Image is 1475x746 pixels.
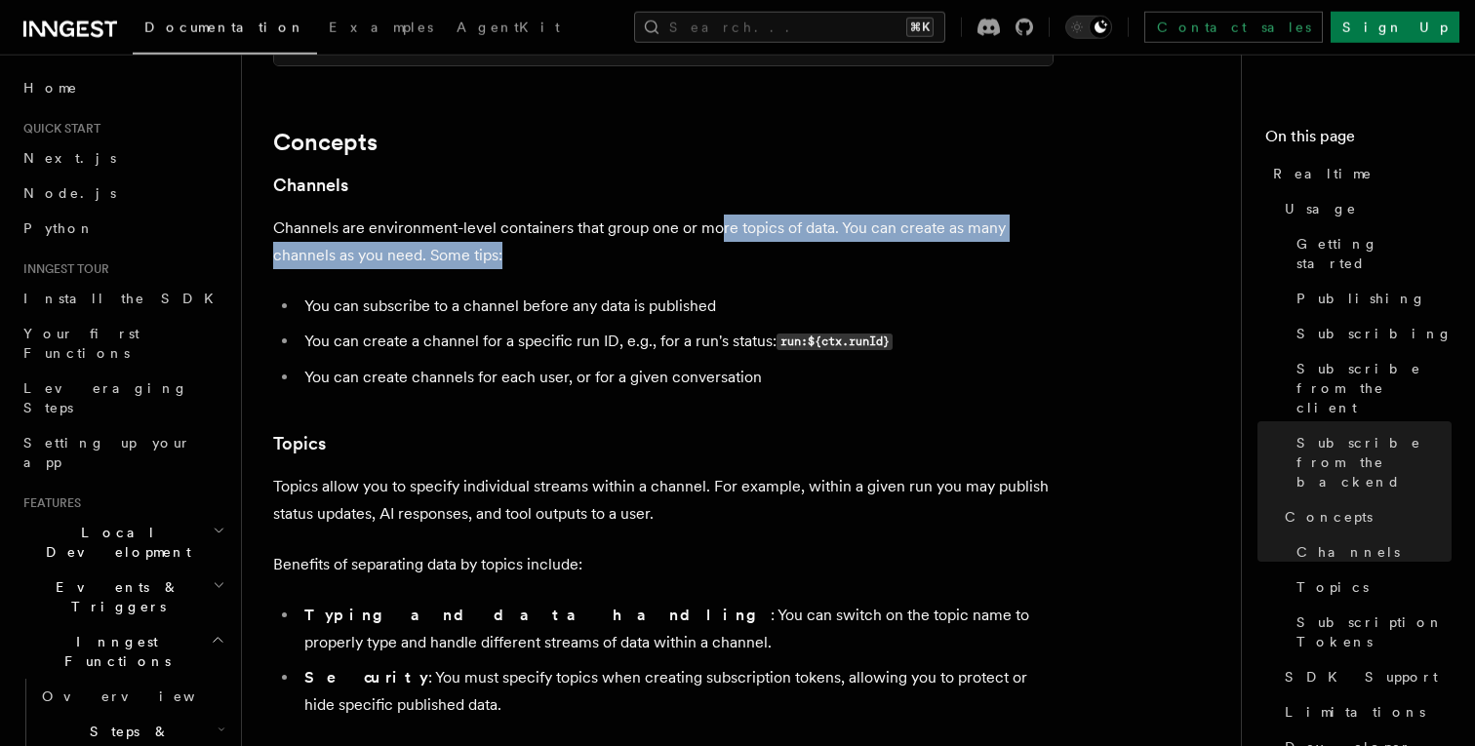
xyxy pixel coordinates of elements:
[144,20,305,35] span: Documentation
[1296,359,1452,417] span: Subscribe from the client
[1289,569,1452,605] a: Topics
[16,425,229,480] a: Setting up your app
[16,211,229,246] a: Python
[777,334,893,350] code: run:${ctx.runId}
[1296,324,1453,343] span: Subscribing
[1277,694,1452,729] a: Limitations
[16,569,229,624] button: Events & Triggers
[317,6,445,53] a: Examples
[1144,12,1323,43] a: Contact sales
[16,121,100,137] span: Quick start
[16,281,229,316] a: Install the SDK
[304,668,428,687] strong: Security
[16,140,229,176] a: Next.js
[304,606,771,624] strong: Typing and data handling
[1285,667,1438,687] span: SDK Support
[23,291,225,306] span: Install the SDK
[1285,702,1425,722] span: Limitations
[16,261,109,277] span: Inngest tour
[16,577,213,616] span: Events & Triggers
[1296,542,1400,562] span: Channels
[1265,156,1452,191] a: Realtime
[16,371,229,425] a: Leveraging Steps
[273,215,1054,269] p: Channels are environment-level containers that group one or more topics of data. You can create a...
[16,523,213,562] span: Local Development
[16,632,211,671] span: Inngest Functions
[23,380,188,415] span: Leveraging Steps
[23,150,116,166] span: Next.js
[299,293,1054,320] li: You can subscribe to a channel before any data is published
[16,515,229,569] button: Local Development
[16,316,229,371] a: Your first Functions
[299,364,1054,391] li: You can create channels for each user, or for a given conversation
[299,664,1054,719] li: : You must specify topics when creating subscription tokens, allowing you to protect or hide spec...
[1273,164,1373,183] span: Realtime
[16,624,229,679] button: Inngest Functions
[1285,199,1357,218] span: Usage
[273,430,326,457] a: Topics
[133,6,317,55] a: Documentation
[273,129,378,156] a: Concepts
[273,551,1054,578] p: Benefits of separating data by topics include:
[16,495,81,511] span: Features
[1289,534,1452,569] a: Channels
[445,6,572,53] a: AgentKit
[1065,16,1112,39] button: Toggle dark mode
[1296,433,1452,491] span: Subscribe from the backend
[23,78,78,98] span: Home
[299,602,1054,656] li: : You can switch on the topic name to properly type and handle different streams of data within a...
[906,18,934,37] kbd: ⌘K
[1331,12,1459,43] a: Sign Up
[1289,281,1452,316] a: Publishing
[42,688,243,704] span: Overview
[1289,226,1452,281] a: Getting started
[16,176,229,211] a: Node.js
[1265,125,1452,156] h4: On this page
[457,20,560,35] span: AgentKit
[1296,612,1452,651] span: Subscription Tokens
[1289,316,1452,351] a: Subscribing
[634,12,945,43] button: Search...⌘K
[1277,499,1452,534] a: Concepts
[16,70,229,105] a: Home
[1277,659,1452,694] a: SDK Support
[1296,289,1426,308] span: Publishing
[1296,577,1369,597] span: Topics
[273,473,1054,528] p: Topics allow you to specify individual streams within a channel. For example, within a given run ...
[1296,234,1452,273] span: Getting started
[23,220,95,236] span: Python
[273,172,348,199] a: Channels
[299,328,1054,356] li: You can create a channel for a specific run ID, e.g., for a run's status:
[34,679,229,714] a: Overview
[1277,191,1452,226] a: Usage
[23,326,140,361] span: Your first Functions
[23,185,116,201] span: Node.js
[1289,425,1452,499] a: Subscribe from the backend
[1285,507,1373,527] span: Concepts
[1289,351,1452,425] a: Subscribe from the client
[23,435,191,470] span: Setting up your app
[329,20,433,35] span: Examples
[1289,605,1452,659] a: Subscription Tokens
